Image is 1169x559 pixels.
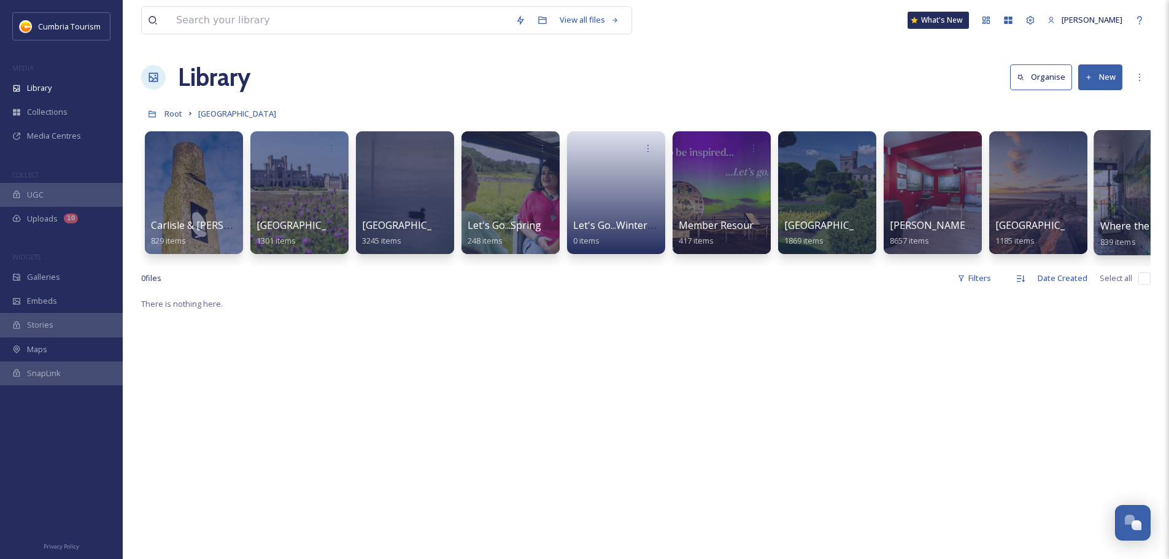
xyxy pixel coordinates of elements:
[12,252,41,261] span: WIDGETS
[257,218,466,232] span: [GEOGRAPHIC_DATA] & [GEOGRAPHIC_DATA]
[679,220,768,246] a: Member Resources417 items
[468,235,503,246] span: 248 items
[27,189,44,201] span: UGC
[1041,8,1128,32] a: [PERSON_NAME]
[27,213,58,225] span: Uploads
[164,108,182,119] span: Root
[27,82,52,94] span: Library
[20,20,32,33] img: images.jpg
[908,12,969,29] a: What's New
[1100,272,1132,284] span: Select all
[1078,64,1122,90] button: New
[890,218,1009,232] span: [PERSON_NAME] Uploads
[27,319,53,331] span: Stories
[1010,64,1072,90] button: Organise
[573,220,687,246] a: Let's Go...Winter 2025/260 items
[784,220,883,246] a: [GEOGRAPHIC_DATA]1869 items
[27,106,68,118] span: Collections
[141,272,161,284] span: 0 file s
[198,108,276,119] span: [GEOGRAPHIC_DATA]
[27,295,57,307] span: Embeds
[362,220,461,246] a: [GEOGRAPHIC_DATA]3245 items
[679,218,768,232] span: Member Resources
[12,170,39,179] span: COLLECT
[178,59,250,96] a: Library
[468,218,681,232] span: Let's Go...Spring / Summer 2025 Resource Hub
[573,235,600,246] span: 0 items
[12,63,34,72] span: MEDIA
[44,538,79,553] a: Privacy Policy
[198,106,276,121] a: [GEOGRAPHIC_DATA]
[1100,236,1136,247] span: 839 items
[257,220,466,246] a: [GEOGRAPHIC_DATA] & [GEOGRAPHIC_DATA]1301 items
[890,235,929,246] span: 8657 items
[554,8,625,32] a: View all files
[784,218,883,232] span: [GEOGRAPHIC_DATA]
[362,218,461,232] span: [GEOGRAPHIC_DATA]
[27,344,47,355] span: Maps
[573,218,687,232] span: Let's Go...Winter 2025/26
[679,235,714,246] span: 417 items
[151,218,304,232] span: Carlisle & [PERSON_NAME]'s Wall
[141,298,223,309] span: There is nothing here.
[995,220,1094,246] a: [GEOGRAPHIC_DATA]1185 items
[951,266,997,290] div: Filters
[1062,14,1122,25] span: [PERSON_NAME]
[784,235,824,246] span: 1869 items
[170,7,509,34] input: Search your library
[151,235,186,246] span: 829 items
[890,220,1009,246] a: [PERSON_NAME] Uploads8657 items
[38,21,101,32] span: Cumbria Tourism
[64,214,78,223] div: 10
[995,235,1035,246] span: 1185 items
[27,271,60,283] span: Galleries
[27,130,81,142] span: Media Centres
[1032,266,1094,290] div: Date Created
[151,220,304,246] a: Carlisle & [PERSON_NAME]'s Wall829 items
[468,220,681,246] a: Let's Go...Spring / Summer 2025 Resource Hub248 items
[995,218,1094,232] span: [GEOGRAPHIC_DATA]
[362,235,401,246] span: 3245 items
[27,368,61,379] span: SnapLink
[164,106,182,121] a: Root
[1115,505,1151,541] button: Open Chat
[44,542,79,550] span: Privacy Policy
[257,235,296,246] span: 1301 items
